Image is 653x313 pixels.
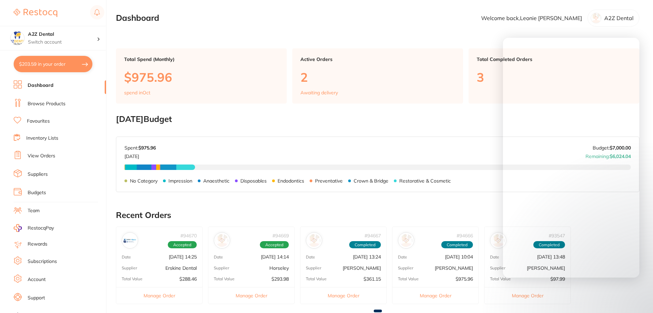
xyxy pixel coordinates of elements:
span: Accepted [168,241,197,249]
p: [PERSON_NAME] [435,265,473,271]
img: A2Z Dental [11,31,24,45]
p: # 94666 [457,233,473,238]
p: [DATE] 14:14 [261,254,289,260]
p: [DATE] 14:25 [169,254,197,260]
p: $975.96 [124,70,279,84]
p: 2 [300,70,455,84]
p: Crown & Bridge [354,178,388,184]
p: Supplier [306,266,321,270]
a: Browse Products [28,100,65,107]
a: Suppliers [28,171,48,178]
p: [DATE] 10:04 [445,254,473,260]
p: Total Value [214,277,235,281]
button: Manage Order [116,287,202,304]
p: Awaiting delivery [300,90,338,95]
p: [DATE] 13:24 [353,254,381,260]
a: Budgets [28,189,46,196]
a: RestocqPay [14,224,54,232]
img: Horseley [216,234,228,247]
p: $975.96 [456,276,473,282]
p: Active Orders [300,57,455,62]
a: Total Completed Orders3 [469,48,639,104]
a: Dashboard [28,82,54,89]
p: Date [306,255,315,260]
p: Anaesthetic [203,178,229,184]
p: Total Value [306,277,327,281]
button: Manage Order [392,287,478,304]
p: Horseley [269,265,289,271]
img: Henry Schein Halas [308,234,321,247]
img: RestocqPay [14,224,22,232]
p: $361.15 [363,276,381,282]
p: 3 [477,70,631,84]
p: Supplier [214,266,229,270]
p: Date [214,255,223,260]
p: # 94669 [272,233,289,238]
p: # 94670 [180,233,197,238]
button: Manage Order [208,287,294,304]
a: Account [28,276,46,283]
iframe: Intercom live chat [623,283,639,299]
p: No Category [130,178,158,184]
a: Total Spend (Monthly)$975.96spend inOct [116,48,287,104]
a: Support [28,295,45,301]
a: View Orders [28,153,55,159]
p: Total Value [122,277,143,281]
p: Total Spend (Monthly) [124,57,279,62]
a: Favourites [27,118,50,125]
p: Date [122,255,131,260]
a: Subscriptions [28,258,57,265]
p: Supplier [398,266,413,270]
p: # 94667 [365,233,381,238]
p: Total Value [398,277,419,281]
p: [DATE] [124,151,156,159]
iframe: Intercom live chat [503,38,639,278]
a: Restocq Logo [14,5,57,21]
button: Manage Order [300,287,386,304]
strong: $975.96 [138,145,156,151]
h2: Dashboard [116,13,159,23]
h2: Recent Orders [116,210,639,220]
p: Restorative & Cosmetic [399,178,451,184]
h2: [DATE] Budget [116,114,639,124]
span: Completed [349,241,381,249]
p: Switch account [28,39,97,46]
p: Erskine Dental [165,265,197,271]
p: spend in Oct [124,90,150,95]
p: Spent: [124,145,156,151]
p: $97.99 [550,276,565,282]
p: Preventative [315,178,343,184]
p: Date [490,255,499,260]
a: Inventory Lists [26,135,58,142]
h4: A2Z Dental [28,31,97,38]
p: Endodontics [278,178,304,184]
p: Total Value [490,277,511,281]
img: Restocq Logo [14,9,57,17]
p: Total Completed Orders [477,57,631,62]
button: $203.59 in your order [14,56,92,72]
img: Adam Dental [400,234,413,247]
span: Accepted [260,241,289,249]
img: Erskine Dental [123,234,136,247]
p: Supplier [122,266,137,270]
p: Impression [168,178,192,184]
p: Disposables [240,178,267,184]
p: [PERSON_NAME] [343,265,381,271]
p: $293.98 [271,276,289,282]
p: A2Z Dental [604,15,634,21]
p: Welcome back, Leonie [PERSON_NAME] [481,15,582,21]
a: Team [28,207,40,214]
span: RestocqPay [28,225,54,232]
a: Active Orders2Awaiting delivery [292,48,463,104]
p: $288.46 [179,276,197,282]
img: Adam Dental [492,234,505,247]
button: Manage Order [485,287,570,304]
p: Supplier [490,266,505,270]
span: Completed [441,241,473,249]
a: Rewards [28,241,47,248]
p: Date [398,255,407,260]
